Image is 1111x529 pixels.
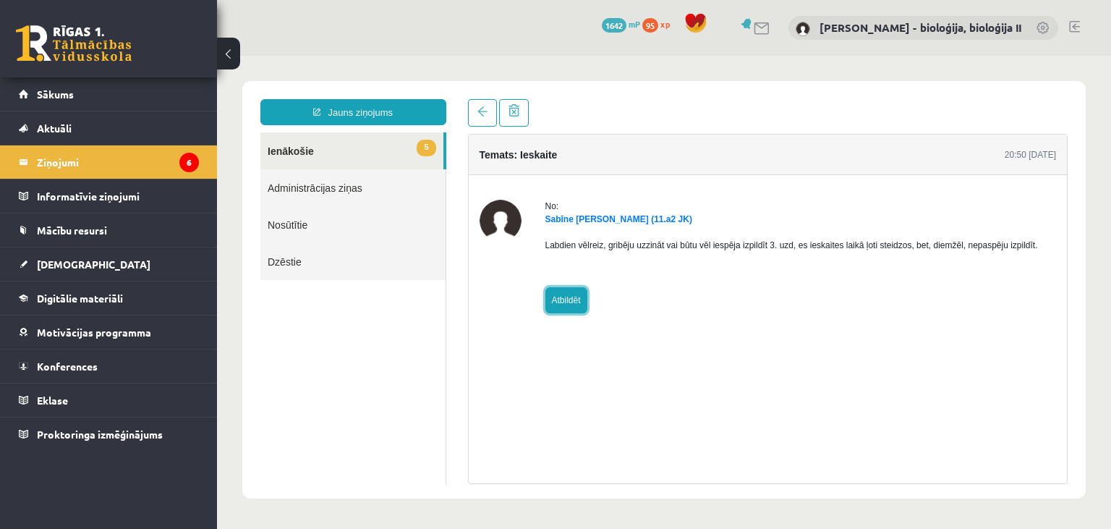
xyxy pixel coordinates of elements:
a: Digitālie materiāli [19,282,199,315]
a: 95 xp [642,18,677,30]
a: Konferences [19,350,199,383]
div: 20:50 [DATE] [788,93,839,106]
span: mP [629,18,640,30]
a: Rīgas 1. Tālmācības vidusskola [16,25,132,62]
a: Nosūtītie [43,151,229,187]
a: Informatīvie ziņojumi [19,179,199,213]
a: Motivācijas programma [19,316,199,349]
span: 95 [642,18,658,33]
span: Eklase [37,394,68,407]
a: [PERSON_NAME] - bioloģija, bioloģija II [820,20,1021,35]
i: 6 [179,153,199,172]
span: Aktuāli [37,122,72,135]
a: 1642 mP [602,18,640,30]
span: xp [660,18,670,30]
a: Sabīne [PERSON_NAME] (11.a2 JK) [328,158,475,169]
img: Elza Saulīte - bioloģija, bioloģija II [796,22,810,36]
a: Eklase [19,384,199,417]
a: Atbildēt [328,232,370,258]
a: Sākums [19,77,199,111]
div: No: [328,144,821,157]
img: Sabīne Tīna Tomane [263,144,305,186]
a: Mācību resursi [19,213,199,247]
a: Ziņojumi6 [19,145,199,179]
span: Digitālie materiāli [37,292,123,305]
span: Mācību resursi [37,224,107,237]
span: Proktoringa izmēģinājums [37,428,163,441]
a: Proktoringa izmēģinājums [19,418,199,451]
span: 5 [200,84,218,101]
legend: Informatīvie ziņojumi [37,179,199,213]
h4: Temats: Ieskaite [263,93,341,105]
a: Aktuāli [19,111,199,145]
span: Sākums [37,88,74,101]
span: Motivācijas programma [37,326,151,339]
a: [DEMOGRAPHIC_DATA] [19,247,199,281]
a: Jauns ziņojums [43,43,229,69]
p: Labdien vēlreiz, gribēju uzzināt vai būtu vēl iespēja izpildīt 3. uzd, es ieskaites laikā ļoti st... [328,183,821,196]
a: Administrācijas ziņas [43,114,229,151]
a: Dzēstie [43,187,229,224]
span: Konferences [37,360,98,373]
span: 1642 [602,18,626,33]
a: 5Ienākošie [43,77,226,114]
span: [DEMOGRAPHIC_DATA] [37,258,150,271]
legend: Ziņojumi [37,145,199,179]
